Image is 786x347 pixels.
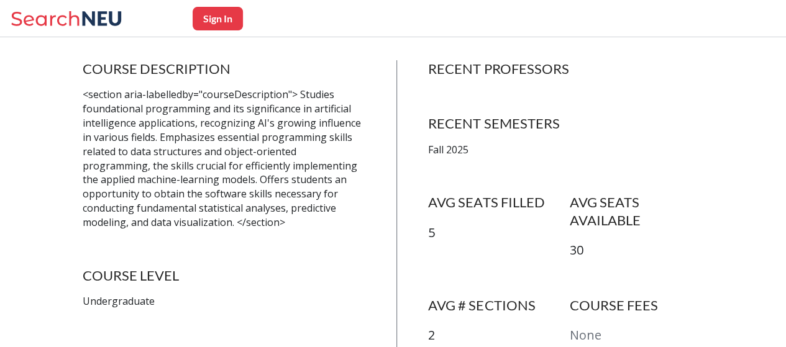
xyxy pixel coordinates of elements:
[193,7,243,30] button: Sign In
[428,115,711,132] h4: RECENT SEMESTERS
[428,224,570,242] p: 5
[83,60,365,78] h4: COURSE DESCRIPTION
[428,60,711,78] h4: RECENT PROFESSORS
[428,143,711,157] p: Fall 2025
[428,327,570,345] p: 2
[83,294,365,309] p: Undergraduate
[428,297,570,314] h4: AVG # SECTIONS
[83,88,365,230] p: <section aria-labelledby="courseDescription"> Studies foundational programming and its significan...
[570,241,711,259] p: 30
[570,297,711,314] h4: COURSE FEES
[570,327,711,345] p: None
[570,194,711,229] h4: AVG SEATS AVAILABLE
[83,267,365,284] h4: COURSE LEVEL
[428,194,570,211] h4: AVG SEATS FILLED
